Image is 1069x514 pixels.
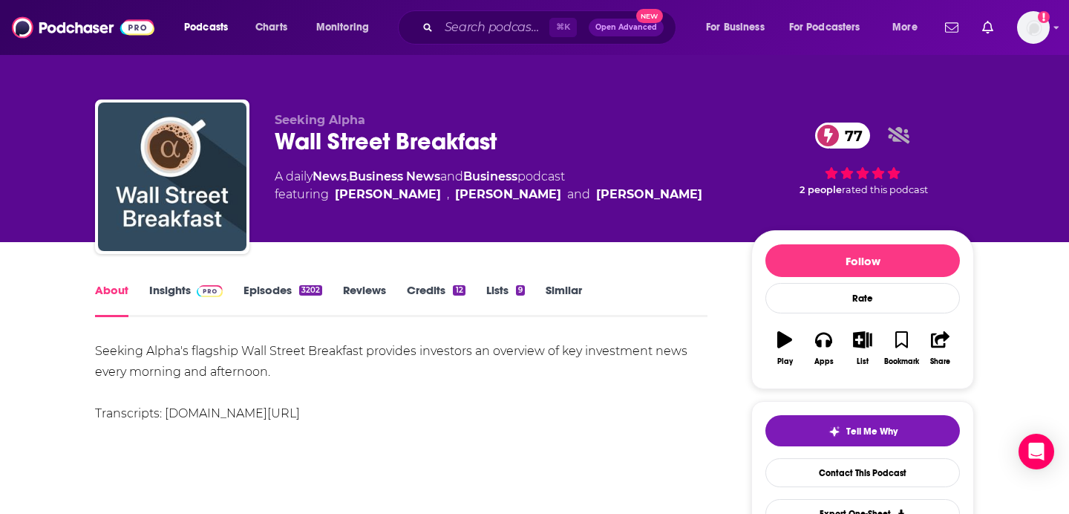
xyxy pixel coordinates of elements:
[275,168,702,204] div: A daily podcast
[149,283,223,317] a: InsightsPodchaser Pro
[596,186,702,204] a: Pimm Fox
[349,169,440,183] a: Business News
[440,169,463,183] span: and
[275,186,702,204] span: featuring
[765,322,804,375] button: Play
[299,285,322,296] div: 3202
[343,283,386,317] a: Reviews
[930,357,950,366] div: Share
[447,186,449,204] span: ,
[804,322,843,375] button: Apps
[1038,11,1050,23] svg: Add a profile image
[884,357,919,366] div: Bookmark
[98,103,246,251] img: Wall Street Breakfast
[335,186,441,204] a: Julie Morgan
[306,16,388,39] button: open menu
[589,19,664,36] button: Open AdvancedNew
[197,285,223,297] img: Podchaser Pro
[765,415,960,446] button: tell me why sparkleTell Me Why
[246,16,296,39] a: Charts
[814,357,834,366] div: Apps
[316,17,369,38] span: Monitoring
[892,17,918,38] span: More
[751,113,974,205] div: 77 2 peoplerated this podcast
[1017,11,1050,44] button: Show profile menu
[275,113,365,127] span: Seeking Alpha
[549,18,577,37] span: ⌘ K
[779,16,882,39] button: open menu
[184,17,228,38] span: Podcasts
[463,169,517,183] a: Business
[407,283,465,317] a: Credits12
[453,285,465,296] div: 12
[939,15,964,40] a: Show notifications dropdown
[976,15,999,40] a: Show notifications dropdown
[12,13,154,42] img: Podchaser - Follow, Share and Rate Podcasts
[595,24,657,31] span: Open Advanced
[255,17,287,38] span: Charts
[800,184,842,195] span: 2 people
[765,458,960,487] a: Contact This Podcast
[174,16,247,39] button: open menu
[546,283,582,317] a: Similar
[1017,11,1050,44] span: Logged in as sashagoldin
[696,16,783,39] button: open menu
[486,283,525,317] a: Lists9
[706,17,765,38] span: For Business
[439,16,549,39] input: Search podcasts, credits, & more...
[636,9,663,23] span: New
[1019,434,1054,469] div: Open Intercom Messenger
[516,285,525,296] div: 9
[95,283,128,317] a: About
[815,123,870,149] a: 77
[313,169,347,183] a: News
[882,16,936,39] button: open menu
[789,17,860,38] span: For Podcasters
[95,341,707,424] div: Seeking Alpha's flagship Wall Street Breakfast provides investors an overview of key investment n...
[347,169,349,183] span: ,
[882,322,921,375] button: Bookmark
[828,426,840,437] img: tell me why sparkle
[1017,11,1050,44] img: User Profile
[777,357,793,366] div: Play
[842,184,928,195] span: rated this podcast
[243,283,322,317] a: Episodes3202
[412,10,690,45] div: Search podcasts, credits, & more...
[830,123,870,149] span: 77
[921,322,960,375] button: Share
[857,357,869,366] div: List
[846,426,898,437] span: Tell Me Why
[567,186,590,204] span: and
[455,186,561,204] a: Kim Khan
[765,244,960,277] button: Follow
[843,322,882,375] button: List
[765,283,960,313] div: Rate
